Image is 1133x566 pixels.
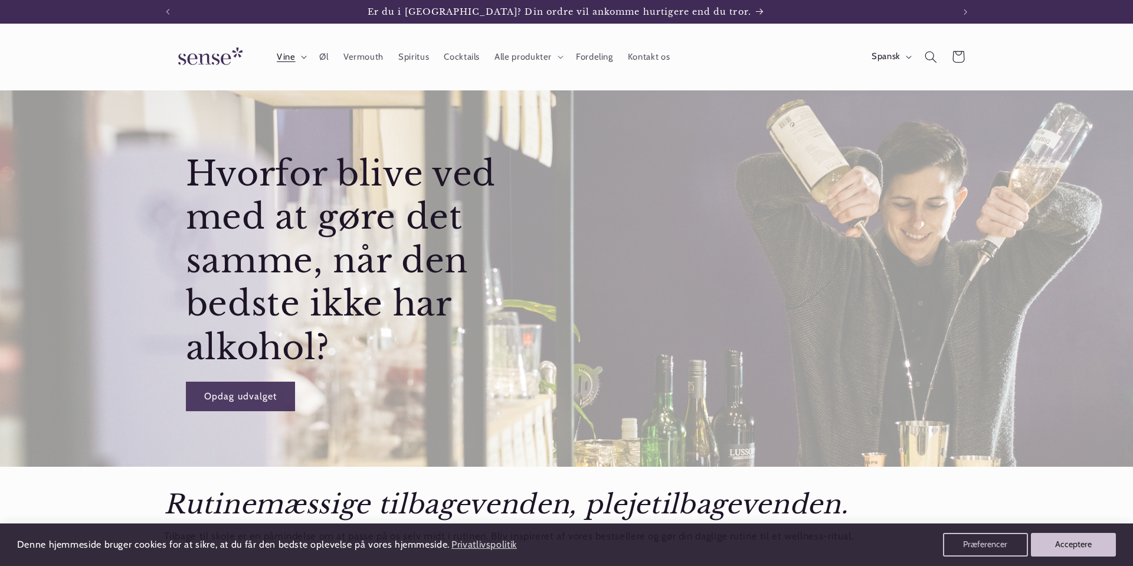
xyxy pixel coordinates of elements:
font: Spansk [872,51,900,61]
font: Denne hjemmeside bruger cookies for at sikre, at du får den bedste oplevelse på vores hjemmeside. [17,539,450,550]
font: Er du i [GEOGRAPHIC_DATA]? Din ordre vil ankomme hurtigere end du tror. [368,6,751,17]
font: Alle produkter [495,51,552,62]
a: Spiritus [391,44,437,70]
button: Spansk [865,45,918,69]
font: Vine [277,51,296,62]
font: Øl [319,51,328,62]
a: Vermouth [336,44,391,70]
font: Acceptere [1055,539,1092,549]
a: Følelse [159,35,257,79]
a: Øl [312,44,336,70]
summary: Vine [269,44,312,70]
a: Privatlivspolitik (åbner i en ny fane) [450,535,519,555]
summary: Søge [917,43,944,70]
font: Privatlivspolitik [451,539,517,550]
button: Acceptere [1031,533,1116,557]
a: Cocktails [437,44,487,70]
a: Fordeling [568,44,620,70]
font: Hvorfor blive ved med at gøre det samme, når den bedste ikke har alkohol? [185,153,495,368]
font: Fordeling [576,51,613,62]
font: Rutinemæssige tilbagevenden, plejetilbagevenden. [164,488,849,521]
font: Præferencer [963,539,1007,549]
font: Cocktails [444,51,480,62]
a: Kontakt os [620,44,677,70]
font: Spiritus [398,51,429,62]
button: Præferencer [943,533,1028,557]
font: Vermouth [343,51,384,62]
font: Kontakt os [628,51,670,62]
summary: Alle produkter [487,44,569,70]
a: Opdag udvalget [185,382,295,411]
img: Følelse [164,40,253,74]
